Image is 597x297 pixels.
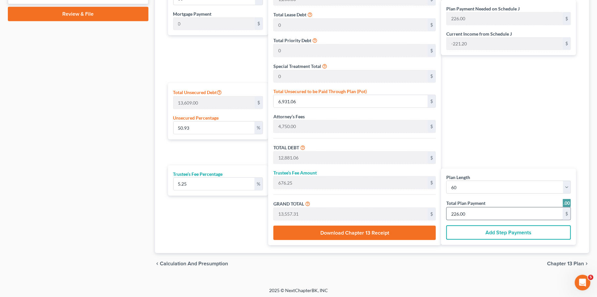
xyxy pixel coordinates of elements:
label: Total Priority Debt [273,37,311,44]
input: 0.00 [274,120,428,133]
label: Plan Payment Needed on Schedule J [446,5,520,12]
label: Plan Length [446,174,470,181]
div: $ [428,120,436,133]
span: 5 [588,275,593,280]
input: 0.00 [274,208,428,220]
div: $ [428,152,436,164]
input: 0.00 [274,95,428,107]
div: $ [428,208,436,220]
input: 0.00 [174,18,255,30]
input: 0.00 [274,19,428,31]
div: $ [428,19,436,31]
a: Review & File [8,7,148,21]
input: 0.00 [447,38,563,50]
span: Calculation and Presumption [160,261,228,266]
input: 0.00 [274,176,428,189]
div: $ [255,96,263,109]
input: 0.00 [274,70,428,83]
div: $ [563,207,571,220]
iframe: Intercom live chat [575,275,590,290]
div: $ [428,176,436,189]
label: Total Unsecured to be Paid Through Plan (Pot) [273,88,367,95]
input: 0.00 [447,12,563,25]
div: $ [428,44,436,57]
i: chevron_right [584,261,589,266]
label: Mortgage Payment [173,10,212,17]
div: % [254,122,263,134]
label: Special Treatment Total [273,63,321,70]
button: Add Step Payments [446,225,571,240]
label: Total Plan Payment [446,200,485,206]
button: chevron_left Calculation and Presumption [155,261,228,266]
div: $ [563,12,571,25]
label: Trustee’s Fee Percentage [173,171,223,177]
span: Chapter 13 Plan [547,261,584,266]
label: Trustee’s Fee Amount [273,169,317,176]
i: chevron_left [155,261,160,266]
div: $ [255,18,263,30]
input: 0.00 [447,207,563,220]
div: $ [428,70,436,83]
label: GRAND TOTAL [273,200,304,207]
label: Total Unsecured Debt [173,88,222,96]
a: Round to nearest dollar [563,199,571,207]
button: Download Chapter 13 Receipt [273,226,436,240]
div: % [254,178,263,190]
div: $ [563,38,571,50]
div: $ [428,95,436,107]
label: Total Lease Debt [273,11,306,18]
input: 0.00 [274,152,428,164]
label: Unsecured Percentage [173,114,219,121]
button: Chapter 13 Plan chevron_right [547,261,589,266]
label: Current Income from Schedule J [446,30,512,37]
label: TOTAL DEBT [273,144,299,151]
input: 0.00 [174,96,255,109]
label: Attorney’s Fees [273,113,305,120]
input: 0.00 [174,178,255,190]
input: 0.00 [274,44,428,57]
input: 0.00 [174,122,255,134]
